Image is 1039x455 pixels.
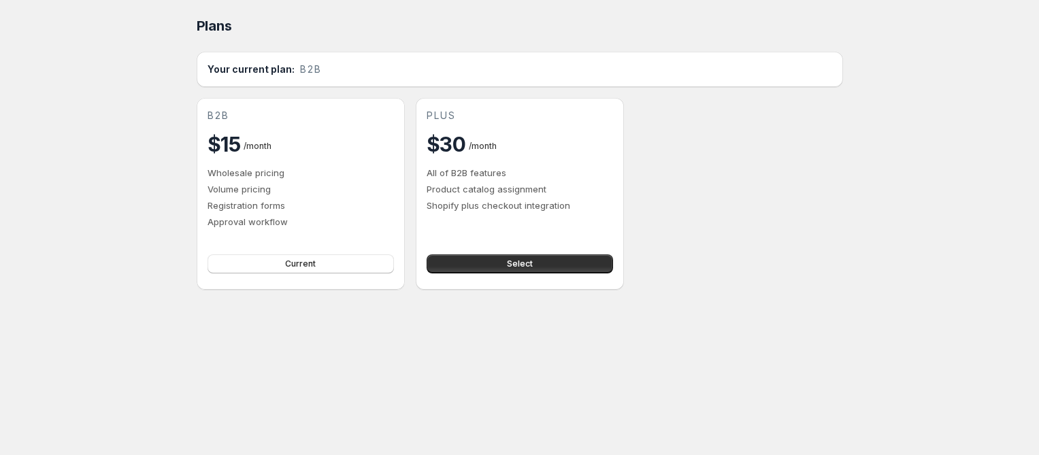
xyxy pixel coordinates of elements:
[300,63,322,76] span: b2b
[427,109,456,122] span: plus
[507,258,533,269] span: Select
[208,199,394,212] p: Registration forms
[427,166,613,180] p: All of B2B features
[427,254,613,273] button: Select
[285,258,316,269] span: Current
[427,199,613,212] p: Shopify plus checkout integration
[208,109,229,122] span: b2b
[197,18,232,34] span: Plans
[208,63,295,76] h2: Your current plan:
[244,141,271,151] span: / month
[469,141,497,151] span: / month
[427,182,613,196] p: Product catalog assignment
[427,131,466,158] h2: $30
[208,215,394,229] p: Approval workflow
[208,166,394,180] p: Wholesale pricing
[208,254,394,273] button: Current
[208,131,241,158] h2: $15
[208,182,394,196] p: Volume pricing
